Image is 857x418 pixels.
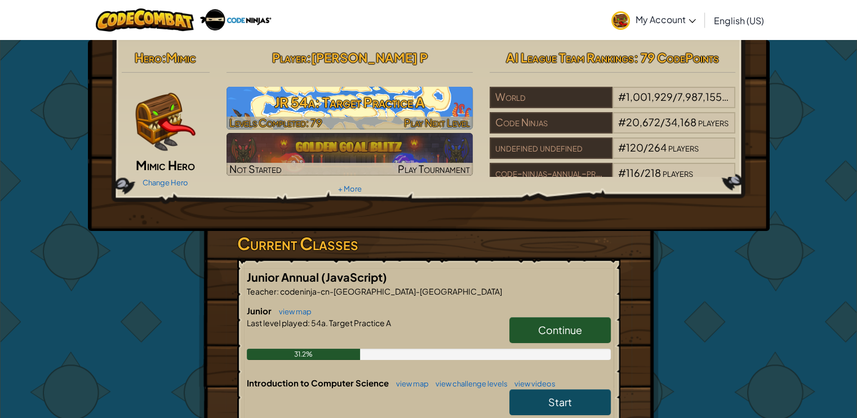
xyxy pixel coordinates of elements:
[308,318,310,328] span: :
[229,162,282,175] span: Not Started
[645,166,661,179] span: 218
[130,87,197,154] img: Codecombat-Pets-Mimic-01.png
[306,50,310,65] span: :
[490,87,612,108] div: World
[279,286,502,296] span: codeninja-cn-[GEOGRAPHIC_DATA]-[GEOGRAPHIC_DATA]
[490,112,612,134] div: Code Ninjas
[135,50,162,65] span: Hero
[143,178,188,187] a: Change Hero
[714,15,764,26] span: English (US)
[162,50,166,65] span: :
[677,90,729,103] span: 7,987,155
[247,286,277,296] span: Teacher
[490,123,736,136] a: Code Ninjas#20,672/34,168players
[618,115,626,128] span: #
[430,379,508,388] a: view challenge levels
[338,184,361,193] a: + More
[663,166,693,179] span: players
[606,2,701,38] a: My Account
[626,90,673,103] span: 1,001,929
[227,133,473,176] img: Golden Goal
[626,166,640,179] span: 116
[247,377,390,388] span: Introduction to Computer Science
[328,318,391,328] span: Target Practice A
[548,395,572,408] span: Start
[490,174,736,186] a: code-ninjas-annual-prod#116/218players
[199,8,271,32] img: Code Ninjas logo
[618,90,626,103] span: #
[668,141,699,154] span: players
[626,115,660,128] span: 20,672
[490,97,736,110] a: World#1,001,929/7,987,155players
[247,349,361,360] div: 31.2%
[643,141,648,154] span: /
[634,50,719,65] span: : 79 CodePoints
[665,115,696,128] span: 34,168
[237,231,620,256] h3: Current Classes
[227,87,473,130] a: Play Next Level
[247,270,321,284] span: Junior Annual
[611,11,630,30] img: avatar
[490,137,612,159] div: undefined undefined
[673,90,677,103] span: /
[273,307,312,316] a: view map
[272,50,306,65] span: Player
[227,87,473,130] img: JR 54a: Target Practice A
[698,115,729,128] span: players
[227,133,473,176] a: Not StartedPlay Tournament
[626,141,643,154] span: 120
[321,270,387,284] span: (JavaScript)
[640,166,645,179] span: /
[96,8,194,32] img: CodeCombat logo
[538,323,582,336] span: Continue
[247,318,308,328] span: Last level played
[136,157,195,173] span: Mimic Hero
[227,90,473,115] h3: JR 54a: Target Practice A
[404,116,470,129] span: Play Next Level
[310,50,427,65] span: [PERSON_NAME] P
[636,14,696,25] span: My Account
[648,141,667,154] span: 264
[390,379,429,388] a: view map
[660,115,665,128] span: /
[708,5,770,35] a: English (US)
[310,318,328,328] span: 54a.
[618,166,626,179] span: #
[247,305,273,316] span: Junior
[398,162,470,175] span: Play Tournament
[229,116,322,129] span: Levels Completed: 79
[506,50,634,65] span: AI League Team Rankings
[277,286,279,296] span: :
[490,163,612,184] div: code-ninjas-annual-prod
[509,379,556,388] a: view videos
[618,141,626,154] span: #
[490,148,736,161] a: undefined undefined#120/264players
[166,50,196,65] span: Mimic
